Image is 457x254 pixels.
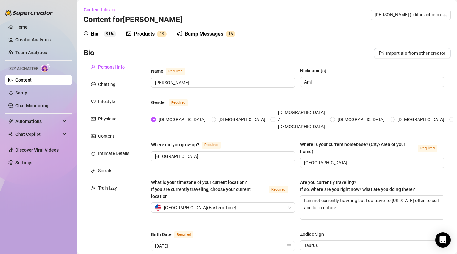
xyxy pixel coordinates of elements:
[300,141,444,155] label: Where is your current homebase? (City/Area of your home)
[275,109,327,130] span: [DEMOGRAPHIC_DATA] / [DEMOGRAPHIC_DATA]
[15,78,32,83] a: Content
[151,141,199,148] div: Where did you grow up?
[98,150,129,157] div: Intimate Details
[83,31,89,36] span: user
[91,117,96,121] span: idcard
[435,232,451,248] div: Open Intercom Messenger
[155,204,161,211] img: us
[304,241,440,250] span: Taurus
[84,7,115,12] span: Content Library
[157,31,167,37] sup: 19
[98,81,115,88] div: Chatting
[151,99,166,106] div: Gender
[83,15,182,25] h3: Content for [PERSON_NAME]
[91,65,96,69] span: user
[395,116,447,123] span: [DEMOGRAPHIC_DATA]
[41,63,51,72] img: AI Chatter
[151,141,228,149] label: Where did you grow up?
[151,180,251,199] span: What is your timezone of your current location? If you are currently traveling, choose your curre...
[8,132,13,136] img: Chat Copilot
[15,160,32,165] a: Settings
[300,180,415,192] span: Are you currently traveling? If so, where are you right now? what are you doing there?
[15,103,48,108] a: Chat Monitoring
[91,30,98,38] div: Bio
[98,115,116,122] div: Physique
[8,66,38,72] span: Izzy AI Chatter
[166,68,185,75] span: Required
[91,82,96,86] span: message
[226,31,235,37] sup: 16
[98,133,114,140] div: Content
[91,186,96,190] span: experiment
[375,10,447,20] span: Amanda (lidithejachnun)
[269,186,288,193] span: Required
[300,231,324,238] div: Zodiac Sign
[134,30,155,38] div: Products
[155,79,290,86] input: Name
[185,30,223,38] div: Bump Messages
[8,119,13,124] span: thunderbolt
[151,231,172,238] div: Birth Date
[418,145,437,152] span: Required
[155,242,285,250] input: Birth Date
[98,167,112,174] div: Socials
[91,134,96,138] span: picture
[15,90,27,95] a: Setup
[174,231,193,238] span: Required
[335,116,387,123] span: [DEMOGRAPHIC_DATA]
[151,68,163,75] div: Name
[162,32,164,36] span: 9
[15,35,67,45] a: Creator Analytics
[304,78,439,86] input: Nickname(s)
[15,116,61,127] span: Automations
[83,4,121,15] button: Content Library
[300,196,444,219] textarea: I am not currently traveling but I do travel to [US_STATE] often to surf and be in nature
[151,231,200,238] label: Birth Date
[98,184,117,192] div: Train Izzy
[98,63,125,70] div: Personal Info
[216,116,268,123] span: [DEMOGRAPHIC_DATA]
[300,67,326,74] div: Nickname(s)
[83,48,95,58] h3: Bio
[5,10,53,16] img: logo-BBDzfeDw.svg
[386,51,445,56] span: Import Bio from other creator
[160,32,162,36] span: 1
[91,99,96,104] span: heart
[379,51,384,55] span: import
[304,159,439,166] input: Where is your current homebase? (City/Area of your home)
[156,116,208,123] span: [DEMOGRAPHIC_DATA]
[228,32,231,36] span: 1
[151,99,195,106] label: Gender
[15,147,59,152] a: Discover Viral Videos
[91,168,96,173] span: link
[300,67,331,74] label: Nickname(s)
[177,31,182,36] span: notification
[15,50,47,55] a: Team Analytics
[300,141,415,155] div: Where is your current homebase? (City/Area of your home)
[374,48,451,58] button: Import Bio from other creator
[169,99,188,106] span: Required
[300,231,328,238] label: Zodiac Sign
[202,142,221,149] span: Required
[98,98,115,105] div: Lifestyle
[443,13,447,17] span: team
[155,153,290,160] input: Where did you grow up?
[91,151,96,156] span: fire
[126,31,131,36] span: picture
[151,67,192,75] label: Name
[104,31,116,37] sup: 91%
[15,129,61,139] span: Chat Copilot
[231,32,233,36] span: 6
[15,24,28,29] a: Home
[164,203,236,212] span: [GEOGRAPHIC_DATA] ( Eastern Time )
